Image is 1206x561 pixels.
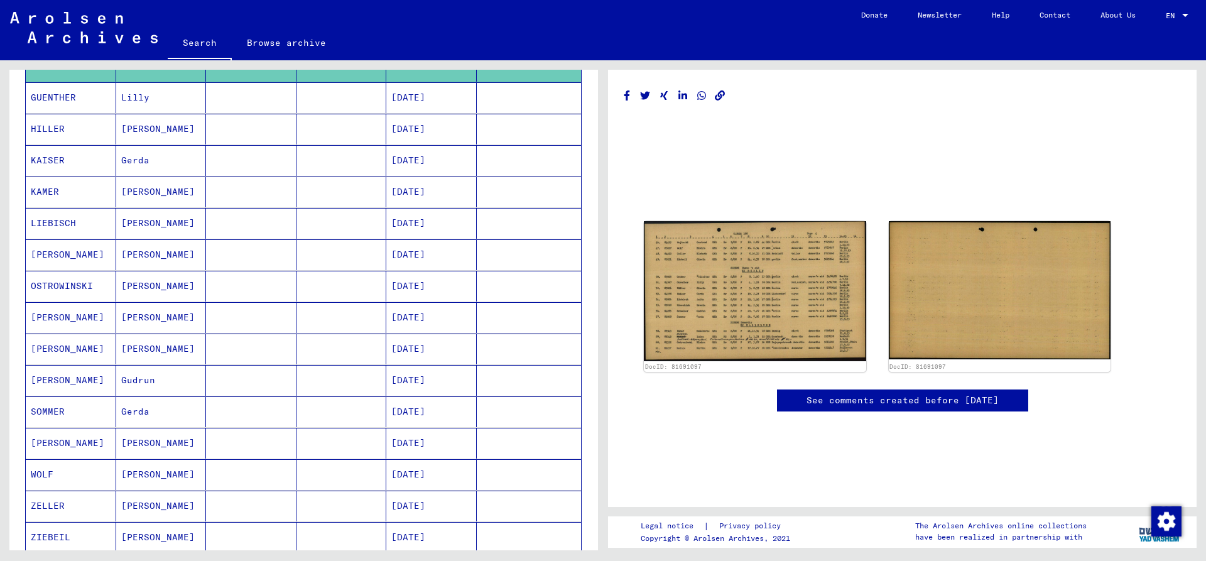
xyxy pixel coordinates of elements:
[1136,516,1183,547] img: yv_logo.png
[26,365,116,396] mat-cell: [PERSON_NAME]
[386,302,477,333] mat-cell: [DATE]
[1166,11,1180,20] span: EN
[116,428,207,459] mat-cell: [PERSON_NAME]
[26,208,116,239] mat-cell: LIEBISCH
[915,520,1087,531] p: The Arolsen Archives online collections
[26,145,116,176] mat-cell: KAISER
[386,82,477,113] mat-cell: [DATE]
[639,88,652,104] button: Share on Twitter
[386,396,477,427] mat-cell: [DATE]
[386,459,477,490] mat-cell: [DATE]
[644,221,866,361] img: 001.jpg
[386,208,477,239] mat-cell: [DATE]
[116,396,207,427] mat-cell: Gerda
[645,363,702,370] a: DocID: 81691097
[116,239,207,270] mat-cell: [PERSON_NAME]
[386,145,477,176] mat-cell: [DATE]
[116,145,207,176] mat-cell: Gerda
[386,428,477,459] mat-cell: [DATE]
[386,365,477,396] mat-cell: [DATE]
[116,271,207,302] mat-cell: [PERSON_NAME]
[1151,506,1182,536] img: Change consent
[116,82,207,113] mat-cell: Lilly
[695,88,709,104] button: Share on WhatsApp
[807,394,999,407] a: See comments created before [DATE]
[26,114,116,144] mat-cell: HILLER
[26,302,116,333] mat-cell: [PERSON_NAME]
[386,177,477,207] mat-cell: [DATE]
[641,520,796,533] div: |
[232,28,341,58] a: Browse archive
[658,88,671,104] button: Share on Xing
[714,88,727,104] button: Copy link
[26,428,116,459] mat-cell: [PERSON_NAME]
[709,520,796,533] a: Privacy policy
[386,239,477,270] mat-cell: [DATE]
[26,82,116,113] mat-cell: GUENTHER
[26,271,116,302] mat-cell: OSTROWINSKI
[641,520,703,533] a: Legal notice
[116,459,207,490] mat-cell: [PERSON_NAME]
[26,334,116,364] mat-cell: [PERSON_NAME]
[116,302,207,333] mat-cell: [PERSON_NAME]
[915,531,1087,543] p: have been realized in partnership with
[116,522,207,553] mat-cell: [PERSON_NAME]
[10,12,158,43] img: Arolsen_neg.svg
[386,334,477,364] mat-cell: [DATE]
[116,114,207,144] mat-cell: [PERSON_NAME]
[676,88,690,104] button: Share on LinkedIn
[889,363,946,370] a: DocID: 81691097
[26,522,116,553] mat-cell: ZIEBEIL
[26,239,116,270] mat-cell: [PERSON_NAME]
[116,208,207,239] mat-cell: [PERSON_NAME]
[386,522,477,553] mat-cell: [DATE]
[116,334,207,364] mat-cell: [PERSON_NAME]
[26,177,116,207] mat-cell: KAMER
[386,114,477,144] mat-cell: [DATE]
[386,271,477,302] mat-cell: [DATE]
[386,491,477,521] mat-cell: [DATE]
[26,396,116,427] mat-cell: SOMMER
[116,365,207,396] mat-cell: Gudrun
[621,88,634,104] button: Share on Facebook
[116,491,207,521] mat-cell: [PERSON_NAME]
[26,491,116,521] mat-cell: ZELLER
[168,28,232,60] a: Search
[889,221,1111,359] img: 002.jpg
[26,459,116,490] mat-cell: WOLF
[641,533,796,544] p: Copyright © Arolsen Archives, 2021
[116,177,207,207] mat-cell: [PERSON_NAME]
